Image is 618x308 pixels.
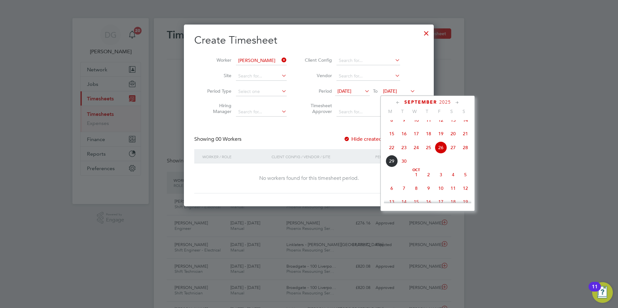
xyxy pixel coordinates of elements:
label: Period [303,88,332,94]
span: 5 [459,169,472,181]
span: 19 [435,128,447,140]
span: 9 [398,114,410,126]
span: 18 [447,196,459,208]
span: T [396,108,409,114]
label: Vendor [303,73,332,78]
span: 27 [447,141,459,154]
div: Period [374,149,417,164]
span: 8 [386,114,398,126]
label: Worker [202,57,231,63]
label: Hide created timesheets [344,136,409,142]
span: 16 [422,196,435,208]
span: [DATE] [337,88,351,94]
span: [DATE] [383,88,397,94]
span: 2025 [439,99,451,105]
span: F [433,108,445,114]
label: Hiring Manager [202,103,231,114]
span: 6 [386,182,398,194]
span: 7 [398,182,410,194]
span: 8 [410,182,422,194]
span: 26 [435,141,447,154]
span: To [371,87,379,95]
span: 14 [459,114,472,126]
span: 17 [435,196,447,208]
span: 17 [410,128,422,140]
span: September [404,99,437,105]
div: 11 [592,287,598,295]
span: 10 [435,182,447,194]
span: S [458,108,470,114]
span: 21 [459,128,472,140]
span: 19 [459,196,472,208]
input: Search for... [336,72,400,81]
input: Search for... [236,56,287,65]
label: Timesheet Approver [303,103,332,114]
span: 15 [386,128,398,140]
span: 1 [410,169,422,181]
h2: Create Timesheet [194,34,423,47]
span: 3 [435,169,447,181]
span: 12 [435,114,447,126]
label: Period Type [202,88,231,94]
span: 20 [447,128,459,140]
span: 22 [386,141,398,154]
input: Select one [236,87,287,96]
span: 4 [447,169,459,181]
span: 12 [459,182,472,194]
span: 18 [422,128,435,140]
span: 11 [447,182,459,194]
div: No workers found for this timesheet period. [201,175,417,182]
input: Search for... [336,108,400,117]
span: 2 [422,169,435,181]
span: 25 [422,141,435,154]
span: 24 [410,141,422,154]
span: W [409,108,421,114]
span: 23 [398,141,410,154]
span: 29 [386,155,398,167]
span: 11 [422,114,435,126]
span: 30 [398,155,410,167]
span: S [445,108,458,114]
span: Oct [410,169,422,172]
span: 16 [398,128,410,140]
span: 00 Workers [216,136,241,142]
span: 9 [422,182,435,194]
div: Client Config / Vendor / Site [270,149,374,164]
label: Client Config [303,57,332,63]
span: 15 [410,196,422,208]
input: Search for... [236,72,287,81]
span: M [384,108,396,114]
input: Search for... [236,108,287,117]
span: 28 [459,141,472,154]
span: 14 [398,196,410,208]
div: Showing [194,136,243,143]
span: 13 [386,196,398,208]
span: 10 [410,114,422,126]
input: Search for... [336,56,400,65]
label: Site [202,73,231,78]
span: T [421,108,433,114]
span: 13 [447,114,459,126]
div: Worker / Role [201,149,270,164]
button: Open Resource Center, 11 new notifications [592,282,613,303]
